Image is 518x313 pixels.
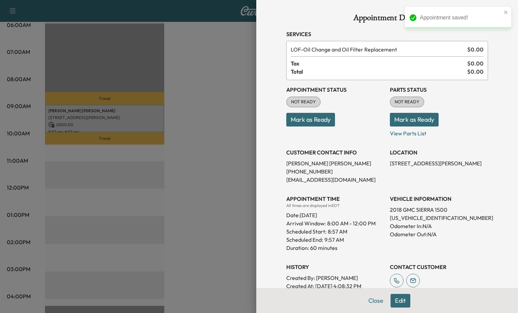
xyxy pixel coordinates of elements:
p: 9:57 AM [324,236,344,244]
span: 8:00 AM - 12:00 PM [327,219,376,227]
p: [PERSON_NAME] [PERSON_NAME] [286,159,384,167]
h3: LOCATION [390,148,488,156]
p: [EMAIL_ADDRESS][DOMAIN_NAME] [286,176,384,184]
h3: History [286,263,384,271]
span: NOT READY [391,99,424,105]
span: NOT READY [287,99,320,105]
div: Date: [DATE] [286,208,384,219]
span: $ 0.00 [467,59,484,68]
p: Created At : [DATE] 4:08:32 PM [286,282,384,290]
h3: Parts Status [390,86,488,94]
button: Mark as Ready [286,113,335,126]
p: View Parts List [390,126,488,137]
span: Oil Change and Oil Filter Replacement [291,45,464,54]
h3: CONTACT CUSTOMER [390,263,488,271]
p: Scheduled Start: [286,227,326,236]
p: 8:57 AM [328,227,347,236]
h1: Appointment Details [286,14,488,25]
h3: Services [286,30,488,38]
p: [STREET_ADDRESS][PERSON_NAME] [390,159,488,167]
h3: Appointment Status [286,86,384,94]
p: Scheduled End: [286,236,323,244]
span: $ 0.00 [467,68,484,76]
h3: CUSTOMER CONTACT INFO [286,148,384,156]
p: [US_VEHICLE_IDENTIFICATION_NUMBER] [390,214,488,222]
div: Appointment saved! [420,14,502,22]
button: Edit [391,294,410,308]
h3: APPOINTMENT TIME [286,195,384,203]
p: Arrival Window: [286,219,384,227]
button: Mark as Ready [390,113,439,126]
p: [PHONE_NUMBER] [286,167,384,176]
button: close [504,10,508,15]
p: Created By : [PERSON_NAME] [286,274,384,282]
p: Duration: 60 minutes [286,244,384,252]
p: 2018 GMC SIERRA 1500 [390,206,488,214]
div: All times are displayed in EDT [286,203,384,208]
span: Total [291,68,467,76]
p: Odometer In: N/A [390,222,488,230]
span: Tax [291,59,467,68]
span: $ 0.00 [467,45,484,54]
h3: VEHICLE INFORMATION [390,195,488,203]
button: Close [364,294,388,308]
p: Odometer Out: N/A [390,230,488,238]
